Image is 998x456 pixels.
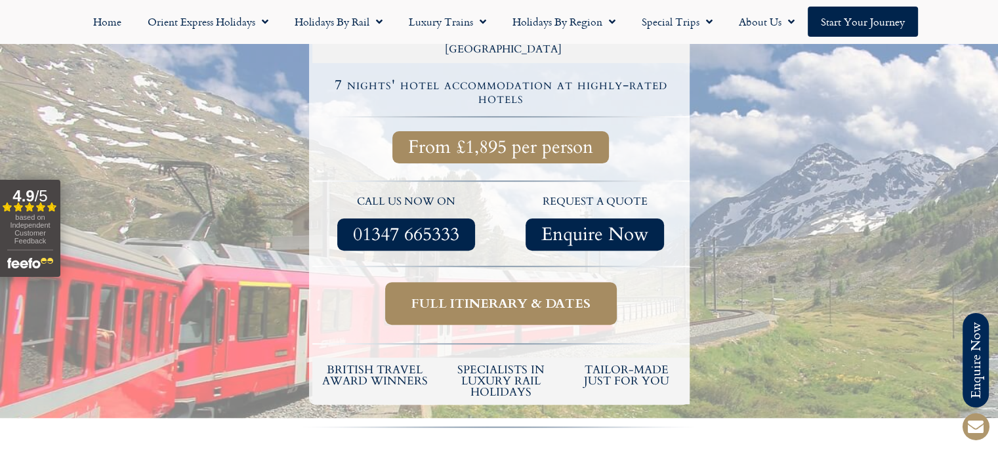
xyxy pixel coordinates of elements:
[408,139,593,155] span: From £1,895 per person
[499,7,629,37] a: Holidays by Region
[7,7,991,37] nav: Menu
[507,194,683,211] p: request a quote
[541,226,648,243] span: Enquire Now
[314,78,688,106] h4: 7 nights' hotel accommodation at highly-rated hotels
[445,2,556,54] h2: 7 nights / 8 days Inc. Chur, [GEOGRAPHIC_DATA] & [GEOGRAPHIC_DATA]
[808,7,918,37] a: Start your Journey
[80,7,135,37] a: Home
[726,7,808,37] a: About Us
[353,226,459,243] span: 01347 665333
[526,218,664,251] a: Enquire Now
[281,7,396,37] a: Holidays by Rail
[392,131,609,163] a: From £1,895 per person
[629,7,726,37] a: Special Trips
[411,295,591,312] span: Full itinerary & dates
[337,218,475,251] a: 01347 665333
[135,7,281,37] a: Orient Express Holidays
[319,194,495,211] p: call us now on
[570,364,683,386] h5: tailor-made just for you
[319,364,432,386] h5: British Travel Award winners
[385,282,617,325] a: Full itinerary & dates
[396,7,499,37] a: Luxury Trains
[444,364,557,398] h6: Specialists in luxury rail holidays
